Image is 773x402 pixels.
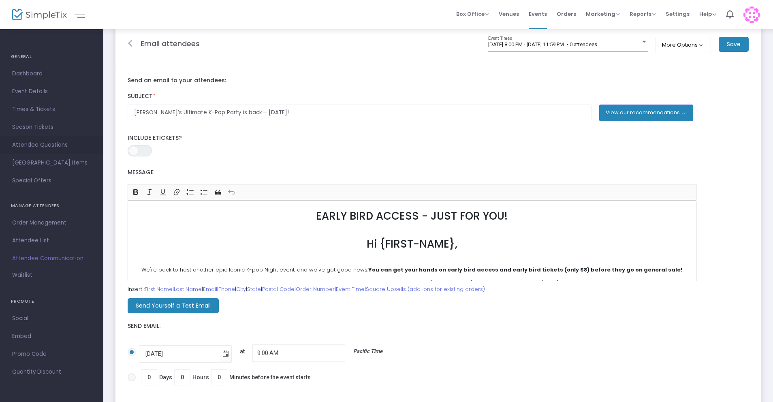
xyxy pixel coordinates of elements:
[141,38,200,49] m-panel-title: Email attendees
[12,313,91,324] span: Social
[236,347,249,357] p: at
[529,4,547,24] span: Events
[656,37,711,53] button: More Options
[12,218,91,228] span: Order Management
[262,285,295,293] a: Postal Code
[128,200,696,281] div: Rich Text Editor, main
[247,285,261,293] a: State
[12,253,91,264] span: Attendee Communication
[12,349,91,359] span: Promo Code
[12,104,91,115] span: Times & Tickets
[128,323,749,330] label: Send Email:
[12,86,91,97] span: Event Details
[12,271,32,279] span: Waitlist
[488,41,597,47] span: [DATE] 8:00 PM - [DATE] 11:59 PM • 0 attendees
[128,165,696,181] label: Message
[128,135,749,142] label: Include Etickets?
[145,285,173,293] a: First Name
[12,158,91,168] span: [GEOGRAPHIC_DATA] Items
[456,10,489,18] span: Box Office
[349,347,386,357] p: Pacific Time
[365,285,485,293] span: |
[131,266,693,274] p: We're back to host another epic Iconic K-pop Night event, and we've got good news:
[128,84,749,400] form: Insert : | | | | | | | |
[128,77,749,84] label: Send an email to your attendees:
[336,285,365,293] a: Event Time
[12,68,91,79] span: Dashboard
[131,210,693,235] h2: EARLY BIRD ACCESS - JUST FOR YOU!
[11,49,92,65] h4: GENERAL
[719,37,749,52] m-button: Save
[141,370,157,385] input: DaysHoursMinutes before the event starts
[220,346,231,362] button: Toggle calendar
[499,4,519,24] span: Venues
[11,293,92,310] h4: PROMOTE
[218,285,235,293] a: Phone
[139,346,220,362] input: Toggle calendaratPacific Time
[229,373,311,382] span: Minutes before the event starts
[296,285,335,293] a: Order Number
[131,279,693,303] p: Get ready to turn up the volume and dance the night away at [PERSON_NAME]’s Ultimate K-Pop Party ...
[599,105,693,121] button: View our recommendations
[12,235,91,246] span: Attendee List
[128,184,696,200] div: Editor toolbar
[12,122,91,133] span: Season Tickets
[12,140,91,150] span: Attendee Questions
[128,105,591,121] input: Enter Subject
[211,370,227,385] input: DaysHoursMinutes before the event starts
[630,10,656,18] span: Reports
[252,344,345,362] input: Toggle calendaratPacific Time
[128,298,219,313] m-button: Send Yourself a Test Email
[174,285,202,293] a: Last Name
[124,88,753,105] label: Subject
[12,367,91,377] span: Quantity Discount
[12,331,91,342] span: Embed
[666,4,690,24] span: Settings
[366,285,485,293] a: Square Upsells (add-ons for existing orders)
[586,10,620,18] span: Marketing
[557,4,576,24] span: Orders
[136,369,311,385] span: Days Hours
[175,370,190,385] input: DaysHoursMinutes before the event starts
[11,198,92,214] h4: MANAGE ATTENDEES
[131,238,693,263] h2: Hi {FIRST-NAME},
[12,175,91,186] span: Special Offers
[368,266,682,274] strong: You can get your hands on early bird access and early bird tickets (only $8) before they go on ge...
[236,285,246,293] a: City
[699,10,716,18] span: Help
[203,285,217,293] a: Email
